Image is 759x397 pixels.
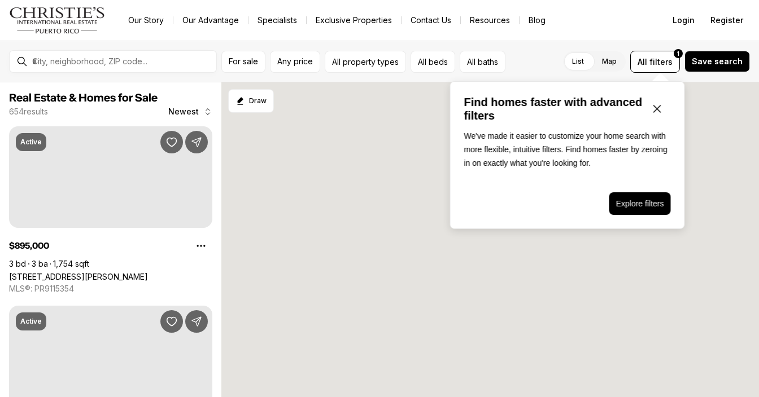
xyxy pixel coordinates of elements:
[649,56,673,68] span: filters
[270,51,320,73] button: Any price
[229,57,258,66] span: For sale
[710,16,743,25] span: Register
[9,107,48,116] p: 654 results
[119,12,173,28] a: Our Story
[630,51,680,73] button: Allfilters1
[411,51,455,73] button: All beds
[185,131,208,153] button: Share Property
[20,138,42,147] p: Active
[221,51,265,73] button: For sale
[704,9,750,32] button: Register
[173,12,248,28] a: Our Advantage
[325,51,406,73] button: All property types
[464,129,671,170] p: We've made it easier to customize your home search with more flexible, intuitive filters. Find ho...
[162,100,219,123] button: Newest
[464,95,644,122] p: Find homes faster with advanced filters
[692,57,743,66] span: Save search
[9,92,158,104] span: Real Estate & Homes for Sale
[684,51,750,72] button: Save search
[461,12,519,28] a: Resources
[248,12,306,28] a: Specialists
[160,310,183,333] button: Save Property: College Park IV LOVAINA
[277,57,313,66] span: Any price
[9,7,106,34] img: logo
[520,12,555,28] a: Blog
[673,16,695,25] span: Login
[402,12,460,28] button: Contact Us
[9,272,148,281] a: 100 DEL MUELLE #1905, SAN JUAN PR, 00901
[677,49,679,58] span: 1
[228,89,274,113] button: Start drawing
[460,51,505,73] button: All baths
[185,310,208,333] button: Share Property
[168,107,199,116] span: Newest
[563,51,593,72] label: List
[666,9,701,32] button: Login
[638,56,647,68] span: All
[593,51,626,72] label: Map
[190,235,212,257] button: Property options
[307,12,401,28] a: Exclusive Properties
[160,131,183,153] button: Save Property: 100 DEL MUELLE #1905
[609,192,671,215] button: Explore filters
[20,317,42,326] p: Active
[644,95,671,122] button: Close popover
